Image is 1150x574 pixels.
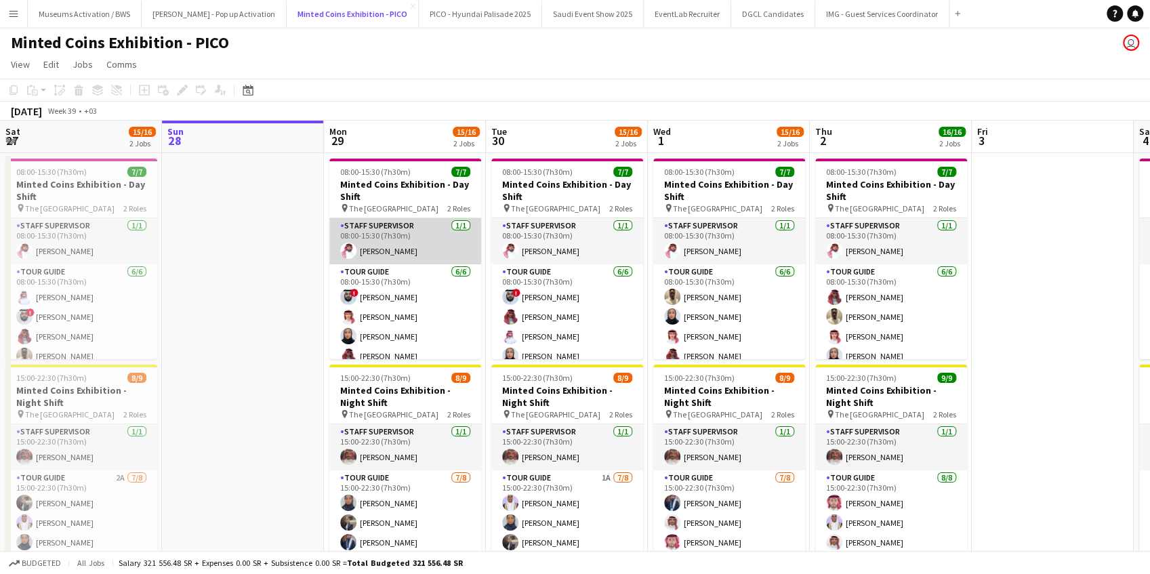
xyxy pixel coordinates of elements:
span: 2 Roles [771,409,794,419]
span: The [GEOGRAPHIC_DATA] [673,203,762,213]
span: 7/7 [937,167,956,177]
span: 28 [165,133,184,148]
span: 15:00-22:30 (7h30m) [340,373,411,383]
div: 2 Jobs [939,138,965,148]
h3: Minted Coins Exhibition - Day Shift [491,178,643,203]
span: 1 [651,133,671,148]
app-card-role: Staff Supervisor1/115:00-22:30 (7h30m)[PERSON_NAME] [653,424,805,470]
h3: Minted Coins Exhibition - Day Shift [653,178,805,203]
span: 2 Roles [123,409,146,419]
app-card-role: Staff Supervisor1/108:00-15:30 (7h30m)[PERSON_NAME] [5,218,157,264]
span: 15/16 [453,127,480,137]
span: 27 [3,133,20,148]
span: 15/16 [777,127,804,137]
span: 2 Roles [447,409,470,419]
div: [DATE] [11,104,42,118]
app-card-role: Tour Guide6/608:00-15:30 (7h30m)[PERSON_NAME]![PERSON_NAME][PERSON_NAME][PERSON_NAME] [5,264,157,409]
a: Edit [38,56,64,73]
h3: Minted Coins Exhibition - Night Shift [491,384,643,409]
div: 15:00-22:30 (7h30m)8/9Minted Coins Exhibition - Night Shift The [GEOGRAPHIC_DATA]2 RolesStaff Sup... [653,365,805,565]
app-card-role: Staff Supervisor1/108:00-15:30 (7h30m)[PERSON_NAME] [653,218,805,264]
span: 08:00-15:30 (7h30m) [664,167,735,177]
span: ! [350,289,358,297]
span: 8/9 [613,373,632,383]
button: Minted Coins Exhibition - PICO [287,1,419,27]
span: The [GEOGRAPHIC_DATA] [511,409,600,419]
app-job-card: 15:00-22:30 (7h30m)9/9Minted Coins Exhibition - Night Shift The [GEOGRAPHIC_DATA]2 RolesStaff Sup... [815,365,967,565]
button: [PERSON_NAME] - Pop up Activation [142,1,287,27]
app-card-role: Staff Supervisor1/115:00-22:30 (7h30m)[PERSON_NAME] [5,424,157,470]
span: ! [26,308,35,316]
h3: Minted Coins Exhibition - Day Shift [815,178,967,203]
span: 15:00-22:30 (7h30m) [826,373,897,383]
span: 15/16 [129,127,156,137]
app-user-avatar: Salman AlQurni [1123,35,1139,51]
h3: Minted Coins Exhibition - Night Shift [653,384,805,409]
app-card-role: Staff Supervisor1/115:00-22:30 (7h30m)[PERSON_NAME] [491,424,643,470]
span: 15/16 [615,127,642,137]
app-job-card: 15:00-22:30 (7h30m)8/9Minted Coins Exhibition - Night Shift The [GEOGRAPHIC_DATA]2 RolesStaff Sup... [329,365,481,565]
a: Jobs [67,56,98,73]
span: ! [512,289,520,297]
app-card-role: Staff Supervisor1/115:00-22:30 (7h30m)[PERSON_NAME] [329,424,481,470]
span: The [GEOGRAPHIC_DATA] [25,409,115,419]
span: 7/7 [127,167,146,177]
span: The [GEOGRAPHIC_DATA] [349,409,438,419]
div: 2 Jobs [615,138,641,148]
span: Total Budgeted 321 556.48 SR [347,558,463,568]
span: Sat [5,125,20,138]
span: 7/7 [613,167,632,177]
span: The [GEOGRAPHIC_DATA] [673,409,762,419]
div: 15:00-22:30 (7h30m)8/9Minted Coins Exhibition - Night Shift The [GEOGRAPHIC_DATA]2 RolesStaff Sup... [5,365,157,565]
span: 29 [327,133,347,148]
app-card-role: Staff Supervisor1/108:00-15:30 (7h30m)[PERSON_NAME] [491,218,643,264]
span: 15:00-22:30 (7h30m) [664,373,735,383]
app-job-card: 08:00-15:30 (7h30m)7/7Minted Coins Exhibition - Day Shift The [GEOGRAPHIC_DATA]2 RolesStaff Super... [815,159,967,359]
span: Mon [329,125,347,138]
span: 7/7 [775,167,794,177]
div: 15:00-22:30 (7h30m)8/9Minted Coins Exhibition - Night Shift The [GEOGRAPHIC_DATA]2 RolesStaff Sup... [491,365,643,565]
div: 08:00-15:30 (7h30m)7/7Minted Coins Exhibition - Day Shift The [GEOGRAPHIC_DATA]2 RolesStaff Super... [653,159,805,359]
app-card-role: Tour Guide6/608:00-15:30 (7h30m)![PERSON_NAME][PERSON_NAME][PERSON_NAME][PERSON_NAME] [491,264,643,409]
span: 15:00-22:30 (7h30m) [16,373,87,383]
span: Comms [106,58,137,70]
span: Week 39 [45,106,79,116]
span: 9/9 [937,373,956,383]
span: 30 [489,133,507,148]
button: Museums Activation / BWS [28,1,142,27]
app-card-role: Staff Supervisor1/108:00-15:30 (7h30m)[PERSON_NAME] [329,218,481,264]
span: 16/16 [939,127,966,137]
span: 2 Roles [771,203,794,213]
span: Sun [167,125,184,138]
span: All jobs [75,558,107,568]
span: 08:00-15:30 (7h30m) [16,167,87,177]
button: EventLab Recruiter [644,1,731,27]
app-card-role: Staff Supervisor1/108:00-15:30 (7h30m)[PERSON_NAME] [815,218,967,264]
button: PICO - Hyundai Palisade 2025 [419,1,542,27]
div: 2 Jobs [129,138,155,148]
app-card-role: Staff Supervisor1/115:00-22:30 (7h30m)[PERSON_NAME] [815,424,967,470]
span: 2 Roles [933,409,956,419]
a: View [5,56,35,73]
span: Wed [653,125,671,138]
h1: Minted Coins Exhibition - PICO [11,33,229,53]
span: 2 Roles [123,203,146,213]
app-card-role: Tour Guide6/608:00-15:30 (7h30m)[PERSON_NAME][PERSON_NAME][PERSON_NAME][PERSON_NAME] [815,264,967,409]
span: Edit [43,58,59,70]
span: 7/7 [451,167,470,177]
app-job-card: 08:00-15:30 (7h30m)7/7Minted Coins Exhibition - Day Shift The [GEOGRAPHIC_DATA]2 RolesStaff Super... [5,159,157,359]
span: Budgeted [22,558,61,568]
span: 15:00-22:30 (7h30m) [502,373,573,383]
h3: Minted Coins Exhibition - Night Shift [329,384,481,409]
span: The [GEOGRAPHIC_DATA] [25,203,115,213]
span: 08:00-15:30 (7h30m) [502,167,573,177]
h3: Minted Coins Exhibition - Day Shift [329,178,481,203]
span: The [GEOGRAPHIC_DATA] [835,203,924,213]
span: 2 [813,133,832,148]
span: 08:00-15:30 (7h30m) [340,167,411,177]
app-job-card: 08:00-15:30 (7h30m)7/7Minted Coins Exhibition - Day Shift The [GEOGRAPHIC_DATA]2 RolesStaff Super... [491,159,643,359]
